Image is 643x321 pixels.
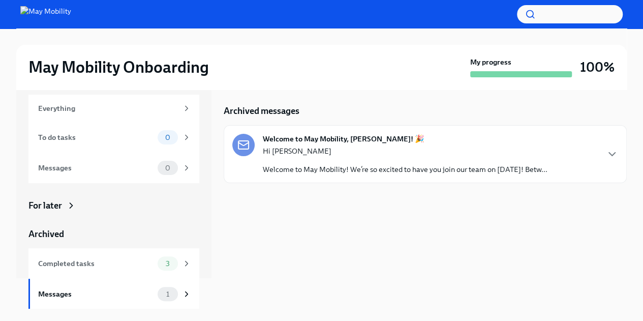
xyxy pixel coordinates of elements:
span: 1 [160,290,175,298]
strong: Welcome to May Mobility, [PERSON_NAME]! 🎉 [263,134,424,144]
span: 0 [159,134,176,141]
div: Messages [38,162,154,173]
a: Completed tasks3 [28,248,199,279]
a: Messages0 [28,153,199,183]
p: Welcome to May Mobility! We’re so excited to have you join our team on [DATE]! Betw... [263,164,547,174]
div: To do tasks [38,132,154,143]
h5: Archived messages [224,105,299,117]
strong: My progress [470,57,511,67]
a: Everything [28,95,199,122]
img: May Mobility [20,6,71,22]
span: 3 [160,260,176,268]
span: 0 [159,164,176,172]
a: For later [28,199,199,212]
div: For later [28,199,62,212]
a: Messages1 [28,279,199,309]
div: Everything [38,103,178,114]
h2: May Mobility Onboarding [28,57,209,77]
a: To do tasks0 [28,122,199,153]
h3: 100% [580,58,615,76]
div: Messages [38,288,154,300]
div: Completed tasks [38,258,154,269]
a: Archived [28,228,199,240]
p: Hi [PERSON_NAME] [263,146,547,156]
